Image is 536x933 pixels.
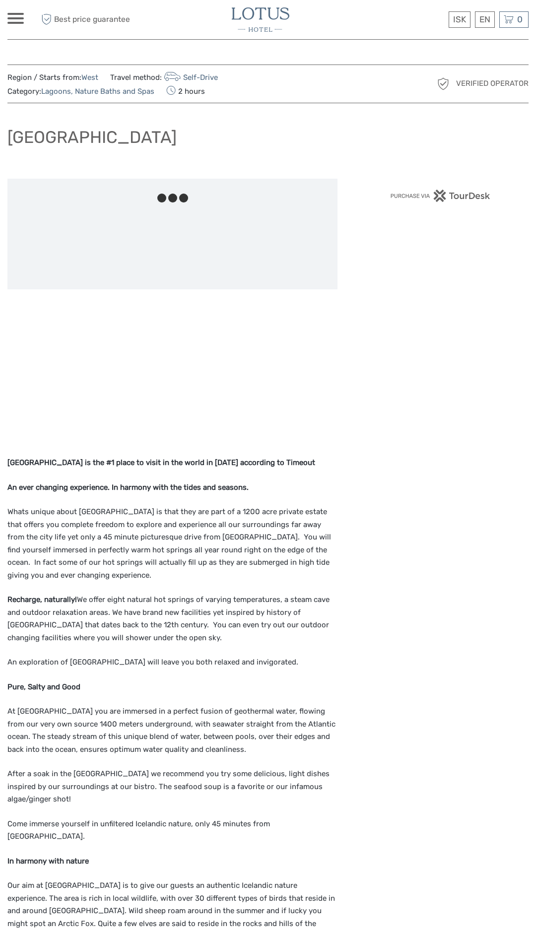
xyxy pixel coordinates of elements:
a: Self-Drive [162,73,218,82]
a: West [81,73,98,82]
span: Travel method: [110,70,218,84]
span: ISK [453,14,466,24]
div: EN [475,11,495,28]
span: 0 [516,14,524,24]
p: At [GEOGRAPHIC_DATA] you are immersed in a perfect fusion of geothermal water, flowing from our v... [7,705,337,756]
img: verified_operator_grey_128.png [435,76,451,92]
strong: In harmony with nature [7,857,89,866]
strong: Pure, Salty and Good [7,682,80,691]
strong: An ever changing experience. In harmony with the tides and seasons. [7,483,249,492]
h1: [GEOGRAPHIC_DATA] [7,127,177,147]
img: PurchaseViaTourDesk.png [390,190,491,202]
span: 2 hours [166,84,205,98]
span: Best price guarantee [39,11,138,28]
span: Verified Operator [456,78,529,89]
img: 3065-b7107863-13b3-4aeb-8608-4df0d373a5c0_logo_small.jpg [232,7,289,32]
p: An exploration of [GEOGRAPHIC_DATA] will leave you both relaxed and invigorated. [7,656,337,669]
a: Lagoons, Nature Baths and Spas [41,87,154,96]
span: Category: [7,86,154,97]
p: Come immerse yourself in unfiltered Icelandic nature, only 45 minutes from [GEOGRAPHIC_DATA]. [7,818,337,843]
p: Whats unique about [GEOGRAPHIC_DATA] is that they are part of a 1200 acre private estate that off... [7,506,337,582]
p: After a soak in the [GEOGRAPHIC_DATA] we recommend you try some delicious, light dishes inspired ... [7,768,337,806]
p: We offer eight natural hot springs of varying temperatures, a steam cave and outdoor relaxation a... [7,594,337,644]
strong: [GEOGRAPHIC_DATA] is the #1 place to visit in the world in [DATE] according to Timeout [7,458,315,467]
span: Region / Starts from: [7,72,98,83]
strong: Recharge, naturally! [7,595,77,604]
